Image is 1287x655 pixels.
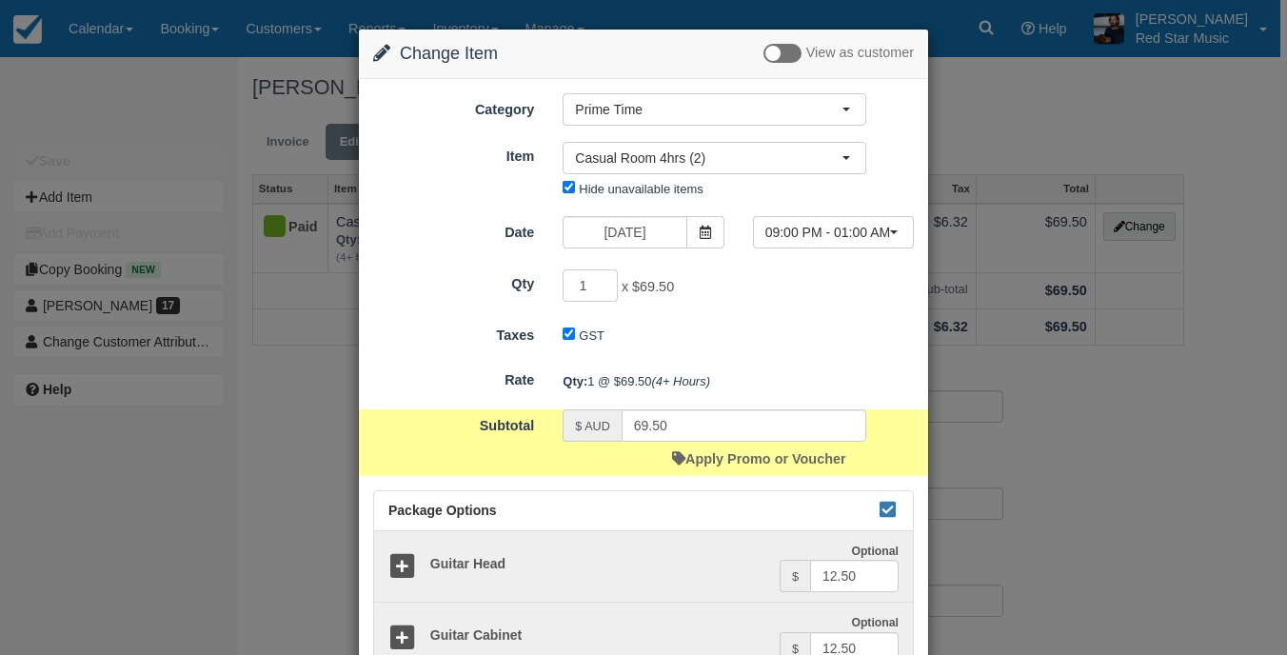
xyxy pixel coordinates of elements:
[851,545,899,558] strong: Optional
[400,44,498,63] span: Change Item
[575,420,609,433] small: $ AUD
[753,216,914,248] button: 09:00 PM - 01:00 AM
[359,268,548,294] label: Qty
[851,616,899,629] strong: Optional
[579,182,703,196] label: Hide unavailable items
[575,100,841,119] span: Prime Time
[359,409,548,436] label: Subtotal
[548,366,928,397] div: 1 @ $69.50
[575,149,841,168] span: Casual Room 4hrs (2)
[359,140,548,167] label: Item
[672,451,845,466] a: Apply Promo or Voucher
[374,531,913,604] a: Guitar Head Optional $
[765,223,889,242] span: 09:00 PM - 01:00 AM
[792,570,799,584] small: $
[359,319,548,346] label: Taxes
[563,142,866,174] button: Casual Room 4hrs (2)
[359,364,548,390] label: Rate
[579,328,604,343] label: GST
[563,93,866,126] button: Prime Time
[359,93,548,120] label: Category
[563,374,587,388] strong: Qty
[563,269,618,302] input: Qty
[416,557,780,571] h5: Guitar Head
[388,503,497,518] span: Package Options
[806,46,914,61] span: View as customer
[416,628,780,643] h5: Guitar Cabinet
[651,374,710,388] em: (4+ Hours)
[622,280,674,295] span: x $69.50
[359,216,548,243] label: Date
